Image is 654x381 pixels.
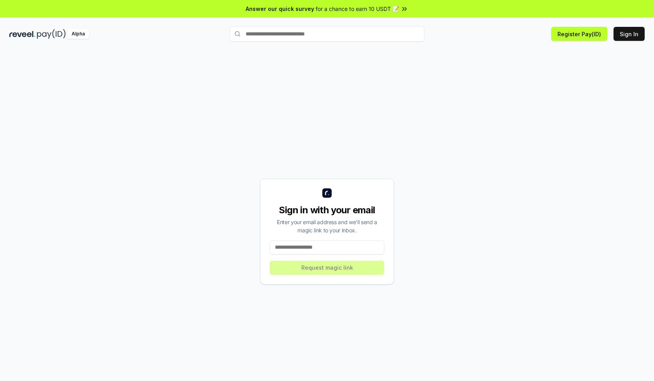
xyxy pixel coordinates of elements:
span: for a chance to earn 10 USDT 📝 [316,5,399,13]
button: Register Pay(ID) [551,27,607,41]
button: Sign In [614,27,645,41]
img: logo_small [322,188,332,198]
div: Sign in with your email [270,204,384,216]
img: reveel_dark [9,29,35,39]
div: Alpha [67,29,89,39]
img: pay_id [37,29,66,39]
div: Enter your email address and we’ll send a magic link to your inbox. [270,218,384,234]
span: Answer our quick survey [246,5,314,13]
